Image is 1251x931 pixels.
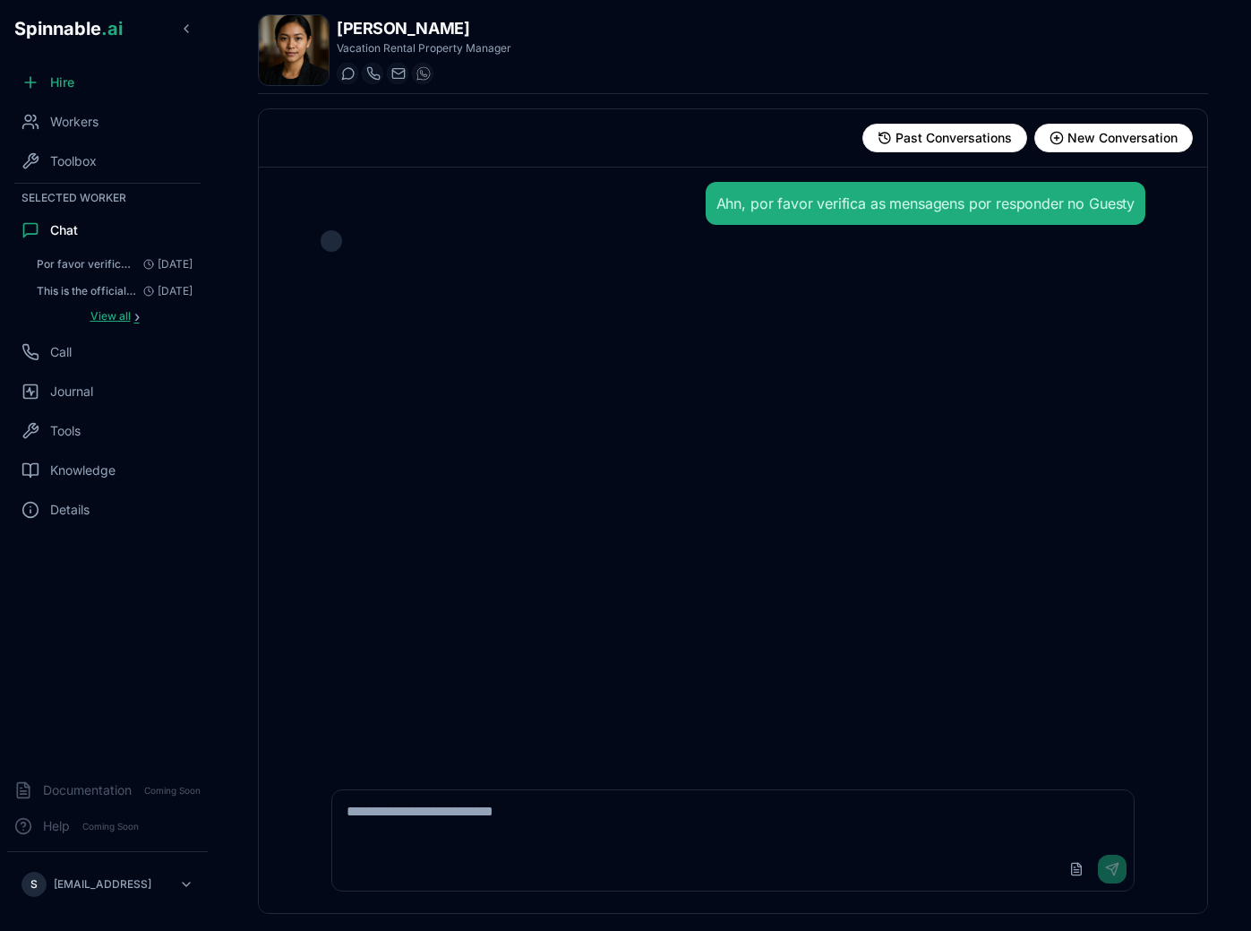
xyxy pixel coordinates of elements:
[43,817,70,835] span: Help
[416,66,431,81] img: WhatsApp
[50,501,90,519] span: Details
[412,63,433,84] button: WhatsApp
[14,18,123,39] span: Spinnable
[29,279,201,304] button: Open conversation: This is the official documentation you should ALWAYS adhere to when responding...
[50,221,78,239] span: Chat
[862,124,1027,152] button: View past conversations
[1067,129,1178,147] span: New Conversation
[50,422,81,440] span: Tools
[134,309,140,323] span: ›
[101,18,123,39] span: .ai
[7,187,208,209] div: Selected Worker
[136,257,193,272] span: [DATE]
[50,343,72,361] span: Call
[50,113,99,131] span: Workers
[387,63,408,84] button: Send email to anh.naing@getspinnable.ai
[136,284,193,298] span: [DATE]
[716,193,1135,214] div: Ahn, por favor verifica as mensagens por responder no Guesty
[14,866,201,902] button: S[EMAIL_ADDRESS]
[259,15,329,85] img: Anh Naing
[29,306,201,327] button: Show all conversations
[362,63,383,84] button: Start a call with Anh Naing
[37,257,136,272] span: Por favor verifica qualquer mensagem do Gil na Guesty que precise de resposta e responde.: Vou ve...
[90,309,131,323] span: View all
[337,16,511,41] h1: [PERSON_NAME]
[54,877,151,892] p: [EMAIL_ADDRESS]
[50,461,116,479] span: Knowledge
[337,41,511,56] p: Vacation Rental Property Manager
[30,877,38,892] span: S
[895,129,1012,147] span: Past Conversations
[50,383,93,401] span: Journal
[29,252,201,277] button: Open conversation: Por favor verifica qualquer mensagem do Gil na Guesty que precise de resposta ...
[50,152,97,170] span: Toolbox
[43,781,132,799] span: Documentation
[77,818,144,835] span: Coming Soon
[37,284,136,298] span: This is the official documentation you should ALWAYS adhere to when responding to customer inquir...
[139,782,206,799] span: Coming Soon
[50,73,74,91] span: Hire
[337,63,358,84] button: Start a chat with Anh Naing
[1034,124,1193,152] button: Start new conversation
